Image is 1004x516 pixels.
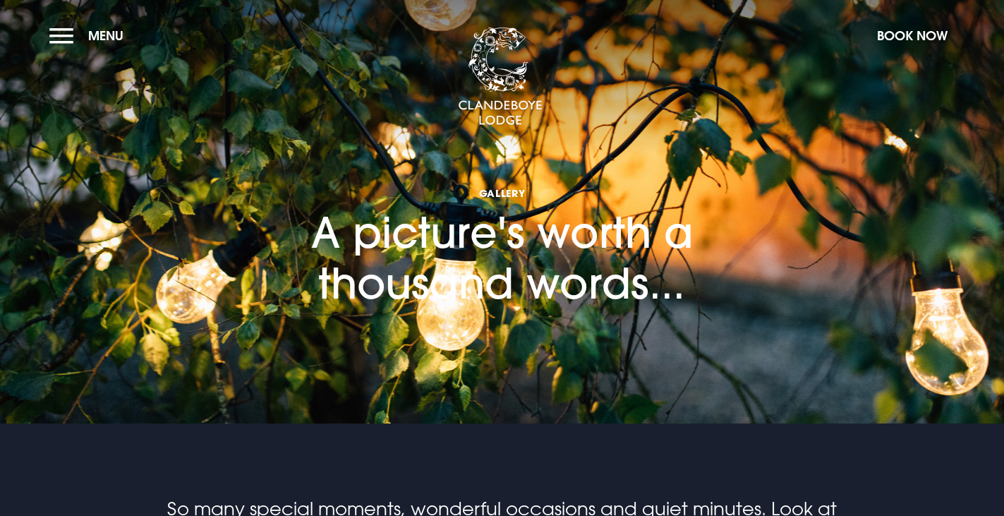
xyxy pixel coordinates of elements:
button: Menu [49,20,131,51]
span: Menu [88,28,123,44]
span: Gallery [220,186,785,200]
h1: A picture's worth a thousand words... [220,122,785,308]
img: Clandeboye Lodge [458,28,543,126]
button: Book Now [870,20,955,51]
